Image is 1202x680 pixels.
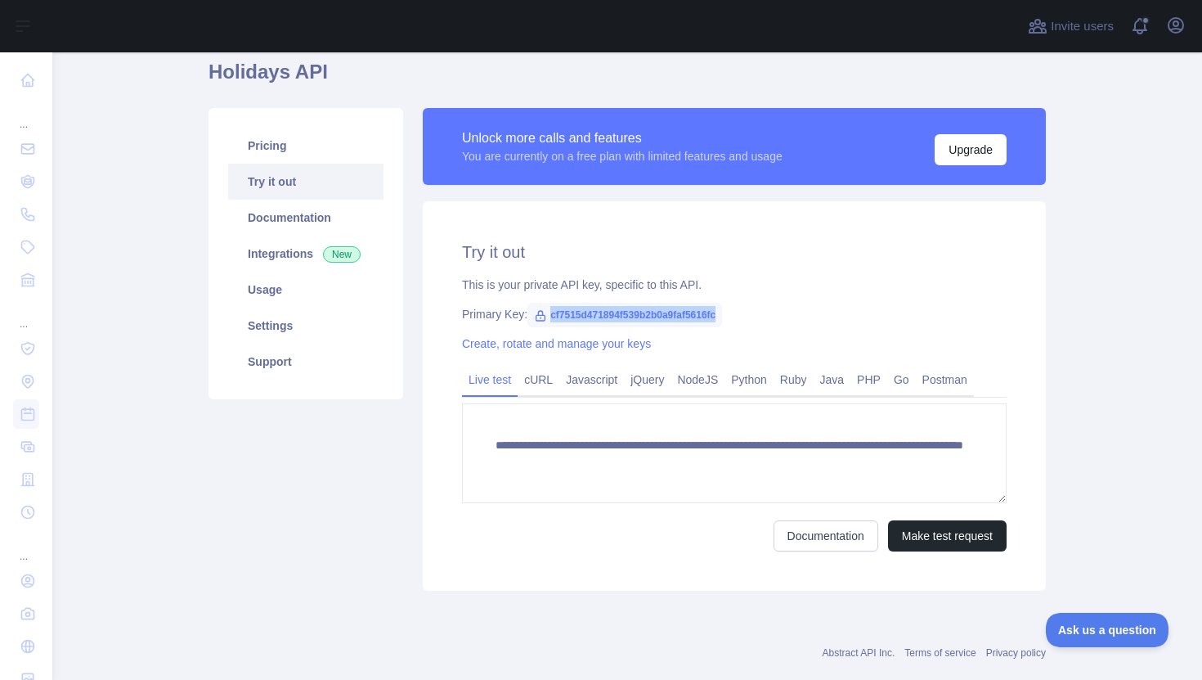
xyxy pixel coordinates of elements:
[935,134,1007,165] button: Upgrade
[724,367,774,393] a: Python
[228,164,383,200] a: Try it out
[462,367,518,393] a: Live test
[228,344,383,380] a: Support
[1025,13,1117,39] button: Invite users
[462,148,783,164] div: You are currently on a free plan with limited features and usage
[1046,613,1169,647] iframe: Toggle Customer Support
[462,337,651,350] a: Create, rotate and manage your keys
[624,367,671,393] a: jQuery
[916,367,974,393] a: Postman
[904,647,976,659] a: Terms of service
[462,306,1007,322] div: Primary Key:
[814,367,851,393] a: Java
[228,308,383,344] a: Settings
[888,520,1007,552] button: Make test request
[323,246,361,263] span: New
[462,277,1007,293] div: This is your private API key, specific to this API.
[462,128,783,148] div: Unlock more calls and features
[13,98,39,131] div: ...
[823,647,895,659] a: Abstract API Inc.
[13,530,39,563] div: ...
[228,128,383,164] a: Pricing
[527,303,722,327] span: cf7515d471894f539b2b0a9faf5616fc
[462,241,1007,263] h2: Try it out
[774,520,878,552] a: Documentation
[559,367,624,393] a: Javascript
[518,367,559,393] a: cURL
[986,647,1046,659] a: Privacy policy
[887,367,916,393] a: Go
[1051,17,1114,36] span: Invite users
[209,59,1046,98] h1: Holidays API
[13,298,39,331] div: ...
[228,272,383,308] a: Usage
[671,367,724,393] a: NodeJS
[774,367,814,393] a: Ruby
[228,200,383,236] a: Documentation
[850,367,887,393] a: PHP
[228,236,383,272] a: Integrations New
